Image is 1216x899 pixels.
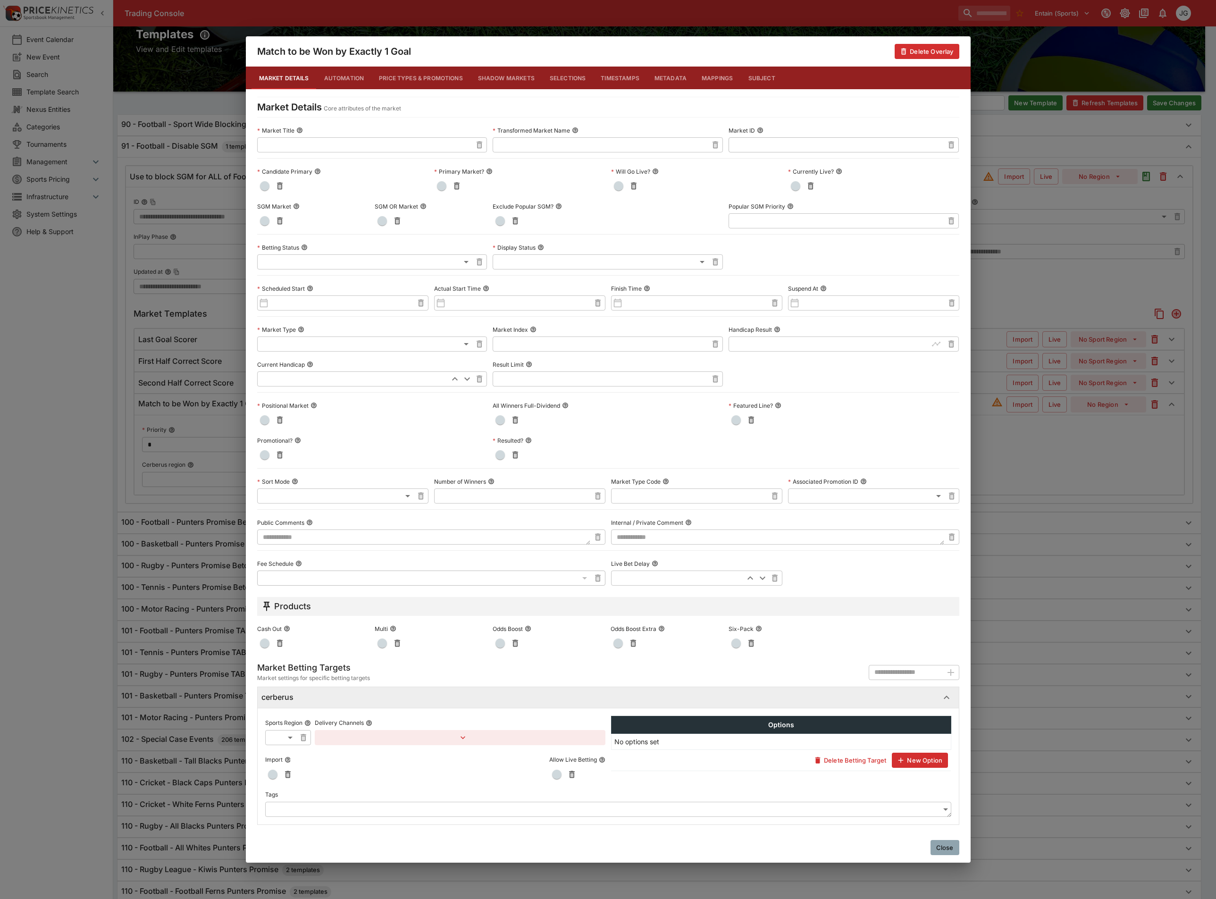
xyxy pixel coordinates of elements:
p: Exclude Popular SGM? [493,202,553,210]
p: Resulted? [493,437,523,445]
p: Display Status [493,244,536,252]
button: Market Type Code [663,478,669,485]
button: Mappings [694,67,740,89]
h5: Market Betting Targets [257,662,370,673]
button: Currently Live? [836,168,842,175]
p: Six-Pack [729,625,754,633]
p: Result Limit [493,361,524,369]
button: Odds Boost Extra [658,625,665,632]
button: Selections [542,67,594,89]
p: Multi [375,625,388,633]
button: Subject [740,67,783,89]
button: Popular SGM Priority [787,203,794,210]
button: Close [931,840,959,855]
p: Tags [265,790,278,798]
p: Public Comments [257,519,304,527]
button: Delivery Channels [366,720,372,726]
p: Betting Status [257,244,299,252]
button: Delete Betting Target [809,753,892,768]
p: Will Go Live? [611,168,650,176]
p: Actual Start Time [434,285,481,293]
button: Cash Out [284,625,290,632]
button: Allow Live Betting [599,756,605,763]
button: Associated Promotion ID [860,478,867,485]
p: Market Type [257,326,296,334]
button: Sports Region [304,720,311,726]
p: Live Bet Delay [611,560,650,568]
h4: Match to be Won by Exactly 1 Goal [257,45,411,58]
p: Market ID [729,126,755,134]
p: Number of Winners [434,478,486,486]
button: Delete Overlay [895,44,959,59]
button: Resulted? [525,437,532,444]
button: Import [285,756,291,763]
p: Sort Mode [257,478,290,486]
button: SGM OR Market [420,203,427,210]
button: Market ID [757,127,763,134]
p: Fee Schedule [257,560,294,568]
button: Suspend At [820,285,827,292]
button: Timestamps [593,67,647,89]
p: Scheduled Start [257,285,305,293]
td: No options set [611,733,951,749]
p: Positional Market [257,402,309,410]
button: Featured Line? [775,402,781,409]
p: Finish Time [611,285,642,293]
p: Featured Line? [729,402,773,410]
p: Market Index [493,326,528,334]
button: Multi [390,625,396,632]
p: Primary Market? [434,168,484,176]
h6: cerberus [261,692,294,702]
button: Metadata [647,67,694,89]
button: Live Bet Delay [652,560,658,567]
button: Automation [317,67,372,89]
button: Will Go Live? [652,168,659,175]
button: Market Title [296,127,303,134]
button: Actual Start Time [483,285,489,292]
p: Candidate Primary [257,168,312,176]
button: All Winners Full-Dividend [562,402,569,409]
h5: Products [274,601,311,612]
p: Suspend At [788,285,818,293]
button: Six-Pack [755,625,762,632]
button: New Option [892,753,948,768]
p: Odds Boost Extra [611,625,656,633]
button: Price Types & Promotions [371,67,470,89]
button: SGM Market [293,203,300,210]
p: Market Title [257,126,294,134]
p: All Winners Full-Dividend [493,402,560,410]
p: Cash Out [257,625,282,633]
p: Handicap Result [729,326,772,334]
button: Number of Winners [488,478,495,485]
th: Options [611,716,951,733]
p: Currently Live? [788,168,834,176]
button: Handicap Result [774,326,780,333]
span: Market settings for specific betting targets [257,673,370,683]
p: Delivery Channels [315,719,364,727]
p: Market Type Code [611,478,661,486]
button: Public Comments [306,519,313,526]
button: Betting Status [301,244,308,251]
p: Internal / Private Comment [611,519,683,527]
p: Allow Live Betting [549,756,597,764]
button: Candidate Primary [314,168,321,175]
button: Positional Market [310,402,317,409]
p: SGM OR Market [375,202,418,210]
button: Fee Schedule [295,560,302,567]
h4: Market Details [257,101,322,113]
p: Popular SGM Priority [729,202,785,210]
p: Promotional? [257,437,293,445]
button: Exclude Popular SGM? [555,203,562,210]
button: Scheduled Start [307,285,313,292]
button: Shadow Markets [470,67,542,89]
p: Sports Region [265,719,302,727]
button: Result Limit [526,361,532,368]
p: Core attributes of the market [324,104,401,113]
button: Market Type [298,326,304,333]
button: Internal / Private Comment [685,519,692,526]
button: Current Handicap [307,361,313,368]
p: Current Handicap [257,361,305,369]
button: Market Details [252,67,317,89]
button: Finish Time [644,285,650,292]
button: Transformed Market Name [572,127,579,134]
